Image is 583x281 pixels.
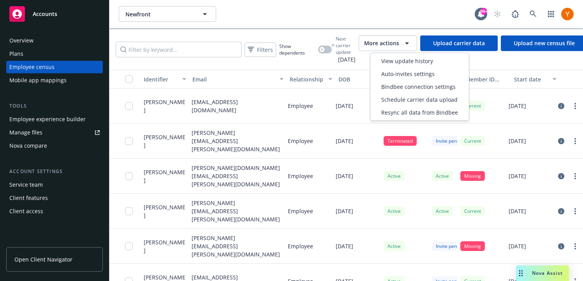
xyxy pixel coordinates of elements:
button: Email [189,70,287,88]
p: [PERSON_NAME][EMAIL_ADDRESS][PERSON_NAME][DOMAIN_NAME] [192,129,282,153]
div: Start date [514,75,548,83]
span: Filters [257,46,273,54]
a: circleInformation [557,207,566,216]
a: Switch app [543,6,559,22]
p: [PERSON_NAME][DOMAIN_NAME][EMAIL_ADDRESS][PERSON_NAME][DOMAIN_NAME] [192,164,282,188]
div: Active [384,206,405,216]
div: Active [432,171,453,181]
p: Employee [288,172,313,180]
div: Active [384,241,405,251]
a: Accounts [6,3,103,25]
span: [PERSON_NAME] [144,203,185,219]
div: Drag to move [516,265,526,281]
a: circleInformation [557,136,566,146]
p: [PERSON_NAME][EMAIL_ADDRESS][PERSON_NAME][DOMAIN_NAME] [192,199,282,223]
div: DOB [338,75,372,83]
button: Relationship [287,70,335,88]
a: Search [525,6,541,22]
p: [DATE] [509,137,526,145]
div: Relationship [290,75,324,83]
span: Next carrier update [336,35,356,55]
a: more [571,101,580,111]
button: Identifier [141,70,189,88]
button: Nova Assist [516,265,569,281]
span: Filters [246,44,275,55]
a: more [571,171,580,181]
button: Start date [511,70,560,88]
div: Manage files [9,126,42,139]
div: Nova compare [9,140,47,152]
div: Active [432,206,453,216]
div: More actions [370,53,469,121]
div: Terminated [384,136,417,146]
p: [DATE] [509,172,526,180]
a: circleInformation [557,171,566,181]
span: Bindbee connection settings [381,83,456,91]
a: Employee experience builder [6,113,103,125]
div: Mobile app mappings [9,74,67,87]
p: [PERSON_NAME][EMAIL_ADDRESS][PERSON_NAME][DOMAIN_NAME] [192,234,282,258]
input: Toggle Row Selected [125,102,133,110]
div: Missing [460,241,485,251]
div: Employee experience builder [9,113,86,125]
div: Invite pending [432,136,470,146]
button: Member ID status [462,70,511,88]
p: Employee [288,207,313,215]
a: more [571,242,580,251]
span: Newfront [125,10,193,18]
div: Current [460,101,485,111]
span: Schedule carrier data upload [381,95,458,104]
button: Filters [245,42,276,57]
a: Start snowing [490,6,505,22]
div: Email [192,75,275,83]
div: Invite pending [432,241,470,251]
input: Toggle Row Selected [125,137,133,145]
span: Resync all data from Bindbee [381,108,458,117]
div: Current [460,206,485,216]
div: Identifier [144,75,178,83]
p: Employee [288,102,313,110]
input: Toggle Row Selected [125,172,133,180]
a: Manage files [6,126,103,139]
div: Overview [9,34,33,47]
div: Tools [6,102,103,110]
span: Show dependents [279,43,315,56]
a: more [571,207,580,216]
input: Toggle Row Selected [125,207,133,215]
p: [DATE] [509,102,526,110]
div: Member ID status [465,75,508,83]
a: Upload carrier data [420,35,498,51]
p: [DATE] [509,242,526,250]
a: Client features [6,192,103,204]
p: [DATE] [336,102,353,110]
div: Missing [460,171,485,181]
span: Auto-invites settings [381,70,435,78]
a: Service team [6,178,103,191]
a: circleInformation [557,242,566,251]
input: Filter by keyword... [116,42,241,57]
span: [DATE] [332,55,356,64]
p: [DATE] [336,172,353,180]
span: View update history [381,57,433,65]
a: Plans [6,48,103,60]
span: [PERSON_NAME] [144,168,185,184]
div: Client access [9,205,43,217]
div: Current [460,136,485,146]
div: Plans [9,48,23,60]
img: photo [561,8,574,20]
a: Employee census [6,61,103,73]
div: Account settings [6,168,103,175]
button: DOB [335,70,384,88]
a: Client access [6,205,103,217]
a: Nova compare [6,140,103,152]
a: Overview [6,34,103,47]
span: More actions [364,39,399,47]
span: Open Client Navigator [14,255,72,263]
a: circleInformation [557,101,566,111]
p: [DATE] [336,242,353,250]
span: Nova Assist [532,270,563,276]
p: Employee [288,137,313,145]
p: [DATE] [336,137,353,145]
p: [DATE] [336,207,353,215]
div: Client features [9,192,48,204]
